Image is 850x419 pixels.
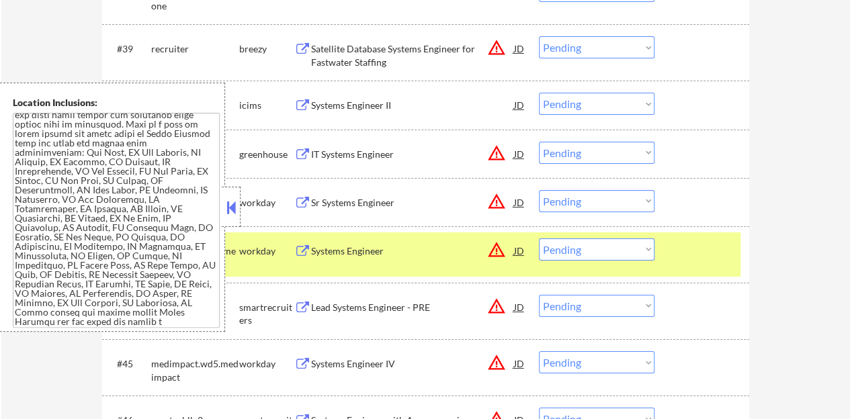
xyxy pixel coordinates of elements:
[311,244,514,258] div: Systems Engineer
[513,142,526,166] div: JD
[513,36,526,60] div: JD
[311,301,514,314] div: Lead Systems Engineer - PRE
[311,99,514,112] div: Systems Engineer II
[513,351,526,375] div: JD
[513,190,526,214] div: JD
[487,297,506,316] button: warning_amber
[239,244,294,258] div: workday
[487,192,506,211] button: warning_amber
[487,144,506,162] button: warning_amber
[239,42,294,56] div: breezy
[487,240,506,259] button: warning_amber
[239,148,294,161] div: greenhouse
[151,42,239,56] div: recruiter
[513,295,526,319] div: JD
[311,42,514,68] div: Satellite Database Systems Engineer for Fastwater Staffing
[151,357,239,383] div: medimpact.wd5.medimpact
[239,196,294,209] div: workday
[311,148,514,161] div: IT Systems Engineer
[13,96,220,109] div: Location Inclusions:
[513,93,526,117] div: JD
[513,238,526,263] div: JD
[487,38,506,57] button: warning_amber
[239,99,294,112] div: icims
[311,357,514,371] div: Systems Engineer IV
[117,357,140,371] div: #45
[117,42,140,56] div: #39
[239,357,294,371] div: workday
[487,353,506,372] button: warning_amber
[239,301,294,327] div: smartrecruiters
[311,196,514,209] div: Sr Systems Engineer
